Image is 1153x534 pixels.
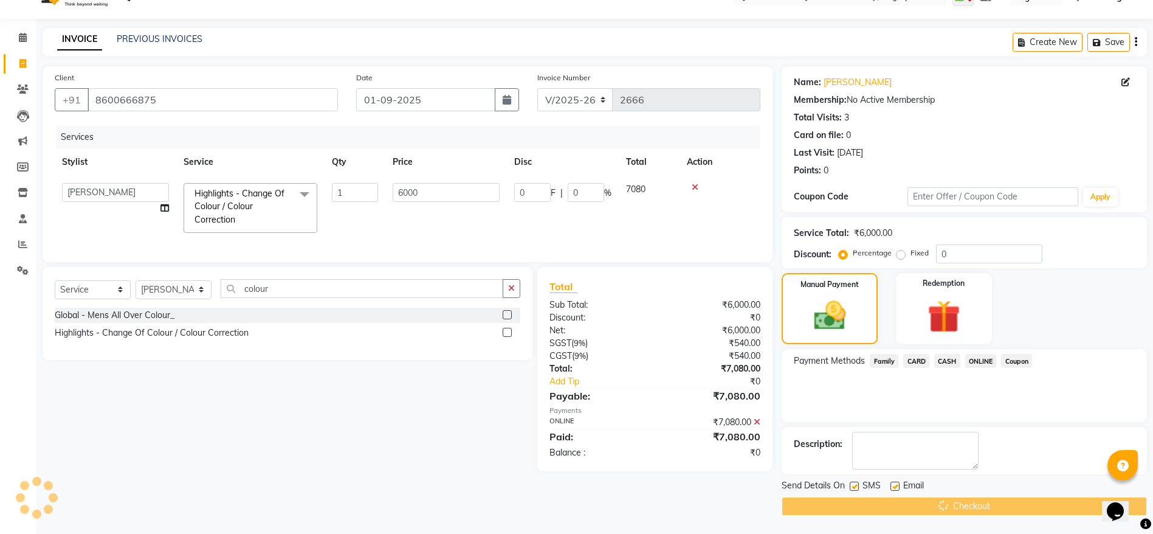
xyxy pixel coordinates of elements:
[923,278,965,289] label: Redemption
[794,227,849,240] div: Service Total:
[55,327,249,339] div: Highlights - Change Of Colour / Colour Correction
[540,389,655,403] div: Payable:
[824,76,892,89] a: [PERSON_NAME]
[907,187,1078,206] input: Enter Offer / Coupon Code
[655,389,770,403] div: ₹7,080.00
[1102,485,1141,522] iframe: chat widget
[540,324,655,337] div: Net:
[55,148,176,176] th: Stylist
[1013,33,1082,52] button: Create New
[560,187,563,199] span: |
[794,248,831,261] div: Discount:
[655,311,770,324] div: ₹0
[88,88,338,111] input: Search by Name/Mobile/Email/Code
[794,129,844,142] div: Card on file:
[549,406,760,416] div: Payments
[655,299,770,311] div: ₹6,000.00
[549,350,572,361] span: CGST
[626,184,645,195] span: 7080
[804,297,856,334] img: _cash.svg
[794,94,1135,106] div: No Active Membership
[917,296,971,337] img: _gift.svg
[655,416,770,429] div: ₹7,080.00
[794,190,907,203] div: Coupon Code
[910,248,929,258] label: Fixed
[655,429,770,444] div: ₹7,080.00
[837,147,863,159] div: [DATE]
[903,479,924,494] span: Email
[674,375,769,388] div: ₹0
[194,188,284,225] span: Highlights - Change Of Colour / Colour Correction
[57,29,102,50] a: INVOICE
[619,148,680,176] th: Total
[794,355,865,367] span: Payment Methods
[549,338,571,348] span: SGST
[794,164,821,177] div: Points:
[794,438,842,451] div: Description:
[655,324,770,337] div: ₹6,000.00
[574,338,585,348] span: 9%
[1001,354,1032,368] span: Coupon
[540,299,655,311] div: Sub Total:
[794,111,842,124] div: Total Visits:
[870,354,898,368] span: Family
[965,354,997,368] span: ONLINE
[846,129,851,142] div: 0
[794,76,821,89] div: Name:
[655,350,770,362] div: ₹540.00
[853,248,892,258] label: Percentage
[55,72,74,83] label: Client
[385,148,507,176] th: Price
[854,227,892,240] div: ₹6,000.00
[800,279,859,290] label: Manual Payment
[794,94,847,106] div: Membership:
[903,354,929,368] span: CARD
[537,72,590,83] label: Invoice Number
[551,187,556,199] span: F
[655,362,770,375] div: ₹7,080.00
[221,279,503,298] input: Search or Scan
[604,187,611,199] span: %
[540,429,655,444] div: Paid:
[549,280,577,293] span: Total
[1083,188,1118,206] button: Apply
[844,111,849,124] div: 3
[540,416,655,429] div: ONLINE
[356,72,373,83] label: Date
[574,351,586,361] span: 9%
[1087,33,1130,52] button: Save
[507,148,619,176] th: Disc
[540,446,655,459] div: Balance :
[862,479,881,494] span: SMS
[55,309,174,322] div: Global - Mens All Over Colour_
[540,362,655,375] div: Total:
[176,148,325,176] th: Service
[824,164,828,177] div: 0
[235,214,241,225] a: x
[655,446,770,459] div: ₹0
[782,479,845,494] span: Send Details On
[540,337,655,350] div: ( )
[680,148,760,176] th: Action
[794,147,835,159] div: Last Visit:
[655,337,770,350] div: ₹540.00
[325,148,385,176] th: Qty
[540,311,655,324] div: Discount:
[540,350,655,362] div: ( )
[55,88,89,111] button: +91
[56,126,769,148] div: Services
[934,354,960,368] span: CASH
[117,33,202,44] a: PREVIOUS INVOICES
[540,375,674,388] a: Add Tip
